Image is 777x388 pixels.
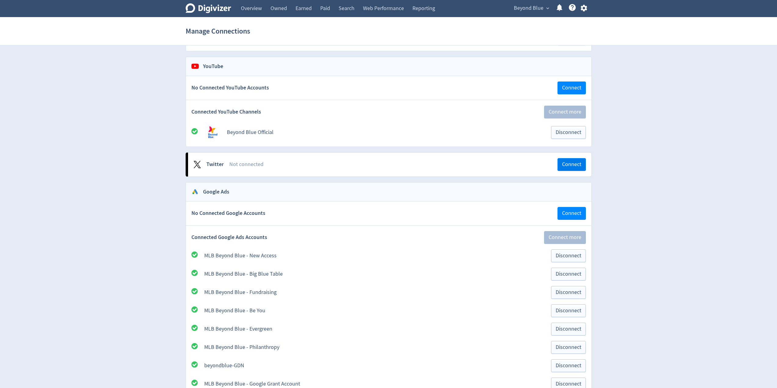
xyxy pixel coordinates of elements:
[551,268,586,281] button: Disconnect
[556,381,581,387] span: Disconnect
[227,129,274,136] a: Beyond Blue Official
[562,85,581,91] span: Connect
[191,324,204,334] div: All good
[204,307,265,314] a: MLB Beyond Blue - Be You
[562,211,581,216] span: Connect
[191,306,204,315] div: All good
[556,253,581,259] span: Disconnect
[206,161,224,168] div: Twitter
[191,234,267,241] span: Connected Google Ads Accounts
[544,106,586,118] button: Connect more
[204,252,277,259] a: MLB Beyond Blue - New Access
[191,288,204,297] div: All good
[191,128,204,137] div: All good
[544,231,586,244] button: Connect more
[191,209,265,217] span: No Connected Google Accounts
[204,325,272,332] a: MLB Beyond Blue - Evergreen
[514,3,543,13] span: Beyond Blue
[556,290,581,295] span: Disconnect
[191,84,269,92] span: No Connected YouTube Accounts
[199,188,229,196] h2: Google Ads
[557,158,586,171] button: Connect
[191,251,204,260] div: All good
[551,126,586,139] button: Disconnect
[186,21,250,41] h1: Manage Connections
[188,153,591,176] a: TwitterNot connectedConnect
[191,269,204,279] div: All good
[549,235,581,240] span: Connect more
[562,162,581,167] span: Connect
[551,249,586,262] button: Disconnect
[556,363,581,368] span: Disconnect
[551,359,586,372] button: Disconnect
[199,63,223,70] h2: YouTube
[229,161,557,168] div: Not connected
[557,207,586,220] button: Connect
[556,326,581,332] span: Disconnect
[545,5,550,11] span: expand_more
[191,343,204,352] div: All good
[191,361,204,370] div: All good
[551,304,586,317] button: Disconnect
[204,289,277,296] a: MLB Beyond Blue - Fundraising
[191,108,261,116] span: Connected YouTube Channels
[549,109,581,115] span: Connect more
[557,82,586,94] button: Connect
[204,270,283,277] a: MLB Beyond Blue - Big Blue Table
[556,130,581,135] span: Disconnect
[551,323,586,335] button: Disconnect
[512,3,551,13] button: Beyond Blue
[556,345,581,350] span: Disconnect
[551,286,586,299] button: Disconnect
[204,124,221,141] img: Avatar for Beyond Blue Official
[204,362,244,369] a: beyondblue-GDN
[204,380,300,387] a: MLB Beyond Blue - Google Grant Account
[204,344,279,351] a: MLB Beyond Blue - Philanthropy
[551,341,586,354] button: Disconnect
[556,271,581,277] span: Disconnect
[556,308,581,314] span: Disconnect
